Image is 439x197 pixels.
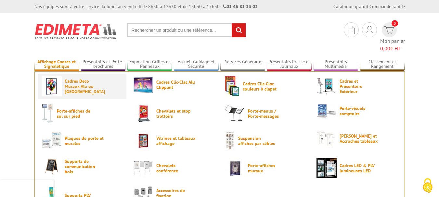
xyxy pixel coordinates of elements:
[156,136,195,146] span: Vitrines et tableaux affichage
[156,163,195,173] span: Chevalets conférence
[42,104,123,124] a: Porte-affiches de sol sur pied
[369,4,405,9] a: Commande rapide
[225,131,306,151] a: Suspension affiches par câbles
[220,59,265,70] a: Services Généraux
[340,79,379,94] span: Cadres et Présentoirs Extérieur
[174,59,219,70] a: Accueil Guidage et Sécurité
[42,104,54,124] img: Porte-affiches de sol sur pied
[225,76,240,96] img: Cadres Clic-Clac couleurs à clapet
[316,104,398,118] a: Porte-visuels comptoirs
[65,159,104,174] span: Supports de communication bois
[316,76,398,96] a: Cadres et Présentoirs Extérieur
[384,26,394,34] img: devis rapide
[316,158,398,178] a: Cadres LED & PLV lumineuses LED
[127,23,246,37] input: Rechercher un produit ou une référence...
[392,20,398,27] span: 0
[333,3,405,10] div: |
[316,158,337,178] img: Cadres LED & PLV lumineuses LED
[380,45,390,52] span: 0,00
[232,23,246,37] input: rechercher
[340,163,379,173] span: Cadres LED & PLV lumineuses LED
[380,22,405,52] a: devis rapide 0 Mon panier 0,00€ HT
[225,158,306,178] a: Porte-affiches muraux
[34,3,258,10] div: Nos équipes sont à votre service du lundi au vendredi de 8h30 à 12h30 et de 13h30 à 17h30
[416,175,439,197] button: Cookies (fenêtre modale)
[316,131,337,146] img: Cimaises et Accroches tableaux
[133,158,153,178] img: Chevalets conférence
[248,163,287,173] span: Porte-affiches muraux
[225,104,245,124] img: Porte-menus / Porte-messages
[133,104,214,124] a: Chevalets et stop trottoirs
[366,26,373,34] img: devis rapide
[316,104,337,118] img: Porte-visuels comptoirs
[267,59,312,70] a: Présentoirs Presse et Journaux
[225,158,245,178] img: Porte-affiches muraux
[81,59,126,70] a: Présentoirs et Porte-brochures
[156,108,195,119] span: Chevalets et stop trottoirs
[223,4,258,9] strong: 01 46 81 33 03
[34,59,79,70] a: Affichage Cadres et Signalétique
[340,133,379,144] span: [PERSON_NAME] et Accroches tableaux
[238,136,277,146] span: Suspension affiches par câbles
[42,76,123,96] a: Cadres Deco Muraux Alu ou [GEOGRAPHIC_DATA]
[316,131,398,146] a: [PERSON_NAME] et Accroches tableaux
[127,59,172,70] a: Exposition Grilles et Panneaux
[348,26,355,34] img: devis rapide
[42,131,123,151] a: Plaques de porte et murales
[133,76,153,93] img: Cadres Clic-Clac Alu Clippant
[314,59,358,70] a: Présentoirs Multimédia
[42,158,62,175] img: Supports de communication bois
[420,178,436,194] img: Cookies (fenêtre modale)
[133,76,214,93] a: Cadres Clic-Clac Alu Clippant
[380,37,405,52] span: Mon panier
[225,76,306,96] a: Cadres Clic-Clac couleurs à clapet
[360,59,405,70] a: Classement et Rangement
[65,136,104,146] span: Plaques de porte et murales
[316,76,337,96] img: Cadres et Présentoirs Extérieur
[225,131,235,151] img: Suspension affiches par câbles
[42,76,62,96] img: Cadres Deco Muraux Alu ou Bois
[340,106,379,116] span: Porte-visuels comptoirs
[380,45,405,52] span: € HT
[65,79,104,94] span: Cadres Deco Muraux Alu ou [GEOGRAPHIC_DATA]
[42,158,123,175] a: Supports de communication bois
[57,108,96,119] span: Porte-affiches de sol sur pied
[156,80,195,90] span: Cadres Clic-Clac Alu Clippant
[248,108,287,119] span: Porte-menus / Porte-messages
[333,4,368,9] a: Catalogue gratuit
[42,131,62,151] img: Plaques de porte et murales
[133,158,214,178] a: Chevalets conférence
[243,81,282,92] span: Cadres Clic-Clac couleurs à clapet
[133,131,214,151] a: Vitrines et tableaux affichage
[133,104,153,124] img: Chevalets et stop trottoirs
[34,19,117,43] img: Edimeta
[133,131,153,151] img: Vitrines et tableaux affichage
[225,104,306,124] a: Porte-menus / Porte-messages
